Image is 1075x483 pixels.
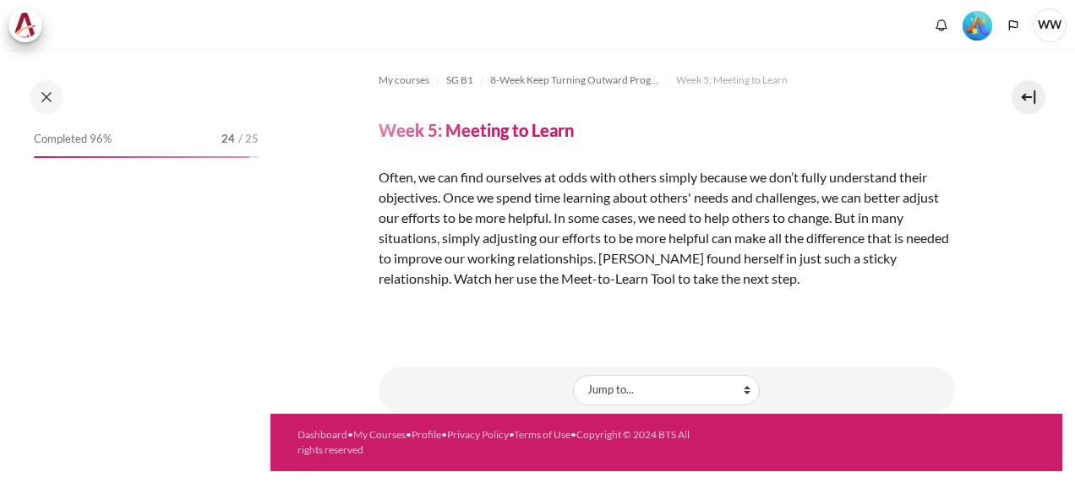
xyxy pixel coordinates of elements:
a: Privacy Policy [447,428,509,441]
p: Often, we can find ourselves at odds with others simply because we don’t fully understand their o... [379,167,955,289]
a: My courses [379,70,429,90]
span: Completed 96% [34,131,112,148]
h4: Week 5: Meeting to Learn [379,119,574,141]
span: WW [1033,8,1067,42]
section: Content [270,50,1062,414]
img: Architeck [14,13,37,38]
a: Dashboard [297,428,347,441]
span: My courses [379,73,429,88]
a: Level #5 [956,9,999,41]
a: Profile [412,428,441,441]
span: / 25 [238,131,259,148]
nav: Navigation bar [379,67,955,94]
div: • • • • • [297,427,694,458]
div: 96% [34,156,249,158]
span: SG B1 [446,73,473,88]
span: 24 [221,131,235,148]
a: SG B1 [446,70,473,90]
a: My Courses [353,428,406,441]
a: Terms of Use [514,428,570,441]
img: Level #5 [963,11,992,41]
div: Level #5 [963,9,992,41]
a: Week 5: Meeting to Learn [676,70,788,90]
div: Show notification window with no new notifications [929,13,954,38]
button: Languages [1001,13,1026,38]
a: 8-Week Keep Turning Outward Program [490,70,659,90]
span: Week 5: Meeting to Learn [676,73,788,88]
a: User menu [1033,8,1067,42]
span: 8-Week Keep Turning Outward Program [490,73,659,88]
a: Architeck Architeck [8,8,51,42]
